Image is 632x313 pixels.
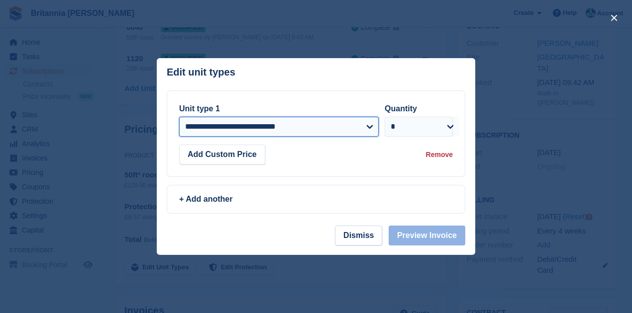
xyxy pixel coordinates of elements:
[167,67,235,78] p: Edit unit types
[179,145,265,164] button: Add Custom Price
[179,193,453,205] div: + Add another
[335,226,382,245] button: Dismiss
[606,10,622,26] button: close
[389,226,465,245] button: Preview Invoice
[167,185,465,214] a: + Add another
[385,104,417,113] label: Quantity
[426,150,453,160] div: Remove
[179,104,220,113] label: Unit type 1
